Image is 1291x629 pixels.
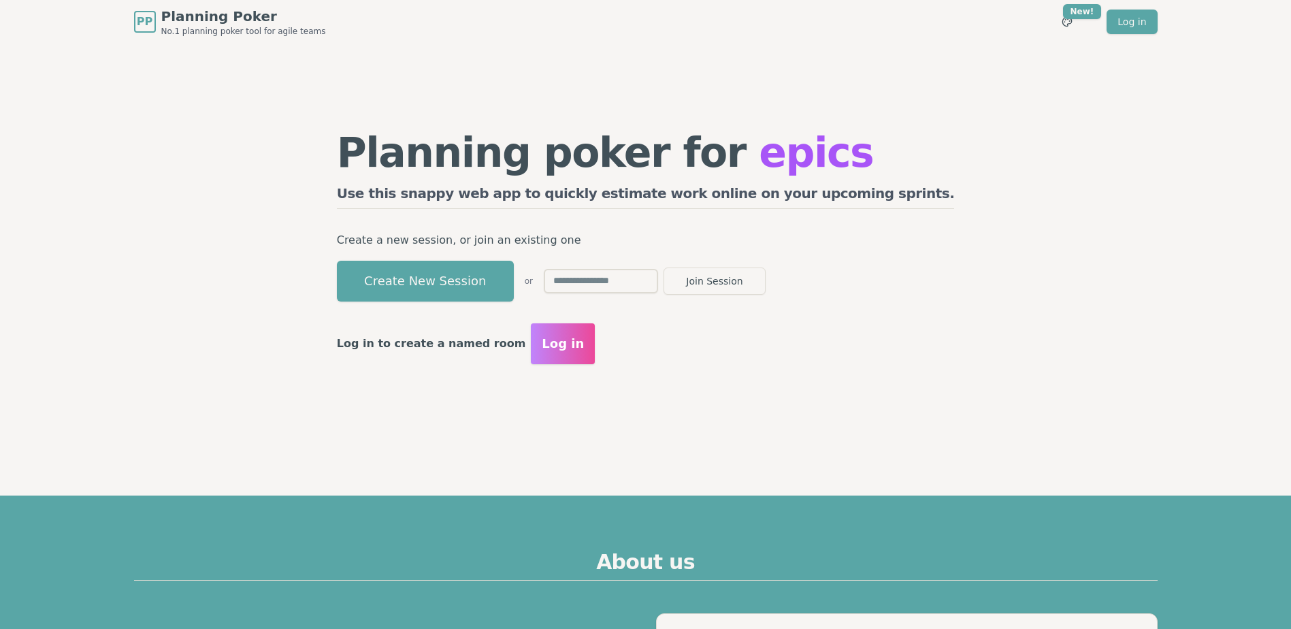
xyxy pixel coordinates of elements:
a: Log in [1107,10,1157,34]
span: epics [759,129,873,176]
span: Planning Poker [161,7,326,26]
button: Join Session [664,268,766,295]
p: Create a new session, or join an existing one [337,231,955,250]
button: Create New Session [337,261,514,302]
span: PP [137,14,152,30]
span: No.1 planning poker tool for agile teams [161,26,326,37]
button: Log in [531,323,595,364]
p: Log in to create a named room [337,334,526,353]
a: PPPlanning PokerNo.1 planning poker tool for agile teams [134,7,326,37]
h1: Planning poker for [337,132,955,173]
button: New! [1055,10,1079,34]
h2: Use this snappy web app to quickly estimate work online on your upcoming sprints. [337,184,955,209]
span: or [525,276,533,287]
div: New! [1063,4,1102,19]
span: Log in [542,334,584,353]
h2: About us [134,550,1158,581]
